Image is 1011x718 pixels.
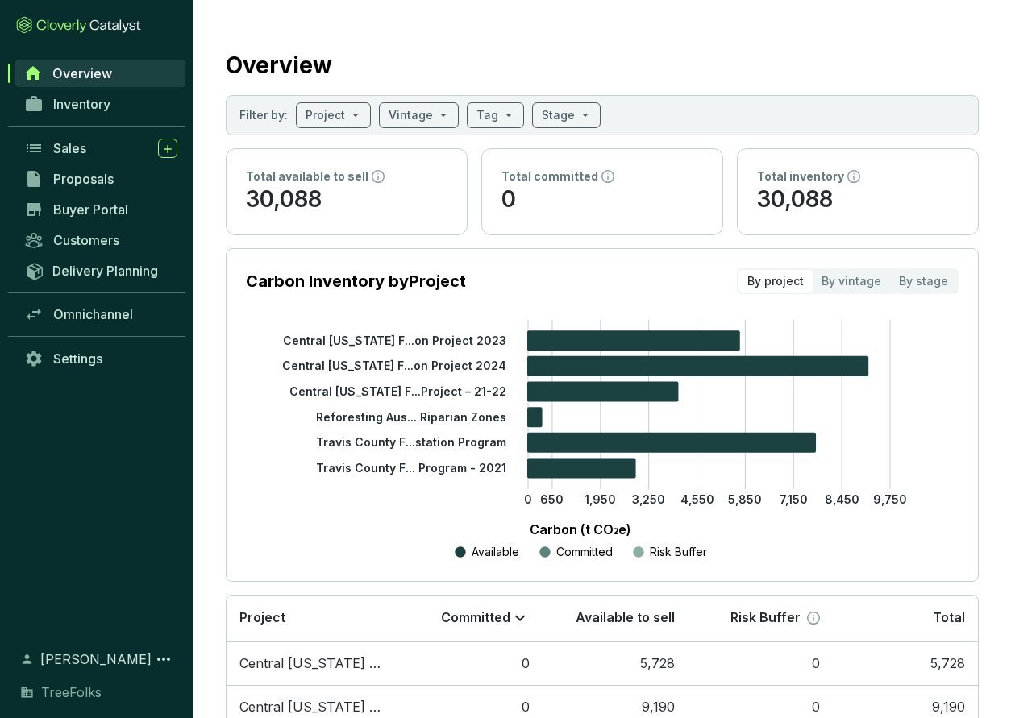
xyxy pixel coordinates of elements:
p: Committed [441,609,510,627]
span: [PERSON_NAME] [40,650,152,669]
p: Risk Buffer [650,544,707,560]
p: Filter by: [239,107,288,123]
tspan: 0 [524,492,532,506]
a: Proposals [16,165,185,193]
a: Customers [16,226,185,254]
tspan: Central [US_STATE] F...on Project 2023 [283,334,506,347]
p: 30,088 [757,185,959,215]
a: Buyer Portal [16,196,185,223]
div: By stage [890,270,957,293]
tspan: Travis County F...station Program [316,435,506,449]
tspan: Reforesting Aus... Riparian Zones [316,410,506,424]
span: Proposals [53,171,114,187]
p: Risk Buffer [730,609,801,627]
div: By vintage [813,270,890,293]
p: Total inventory [757,168,844,185]
div: By project [738,270,813,293]
th: Total [833,596,978,641]
td: 5,728 [543,641,688,686]
div: segmented control [737,268,959,294]
p: Committed [556,544,613,560]
span: Inventory [53,96,110,112]
p: Carbon (t CO₂e) [270,520,890,539]
p: Total committed [501,168,598,185]
p: Total available to sell [246,168,368,185]
tspan: 7,150 [780,492,808,506]
tspan: 8,450 [825,492,859,506]
span: TreeFolks [41,683,102,702]
td: 0 [397,641,543,686]
tspan: 5,850 [728,492,762,506]
td: 0 [688,641,833,686]
p: Available [472,544,519,560]
a: Settings [16,345,185,372]
tspan: 4,550 [680,492,714,506]
td: 5,728 [833,641,978,686]
a: Overview [15,60,185,87]
p: 30,088 [246,185,447,215]
a: Inventory [16,90,185,118]
td: Central Texas Floodplain Reforestation Project 2023 [227,641,397,686]
th: Available to sell [543,596,688,641]
span: Overview [52,65,112,81]
tspan: 9,750 [873,492,907,506]
span: Sales [53,140,86,156]
span: Customers [53,232,119,248]
p: 0 [501,185,703,215]
th: Project [227,596,397,641]
tspan: 650 [540,492,564,506]
span: Buyer Portal [53,201,128,218]
span: Delivery Planning [52,263,158,279]
tspan: 3,250 [632,492,665,506]
tspan: Travis County F... Program - 2021 [316,461,506,475]
span: Omnichannel [53,306,133,322]
tspan: Central [US_STATE] F...Project – 21-22 [289,384,506,398]
h2: Overview [226,48,332,82]
a: Delivery Planning [16,257,185,284]
a: Omnichannel [16,301,185,328]
tspan: 1,950 [585,492,616,506]
tspan: Central [US_STATE] F...on Project 2024 [282,359,506,372]
p: Carbon Inventory by Project [246,270,466,293]
span: Settings [53,351,102,367]
a: Sales [16,135,185,162]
